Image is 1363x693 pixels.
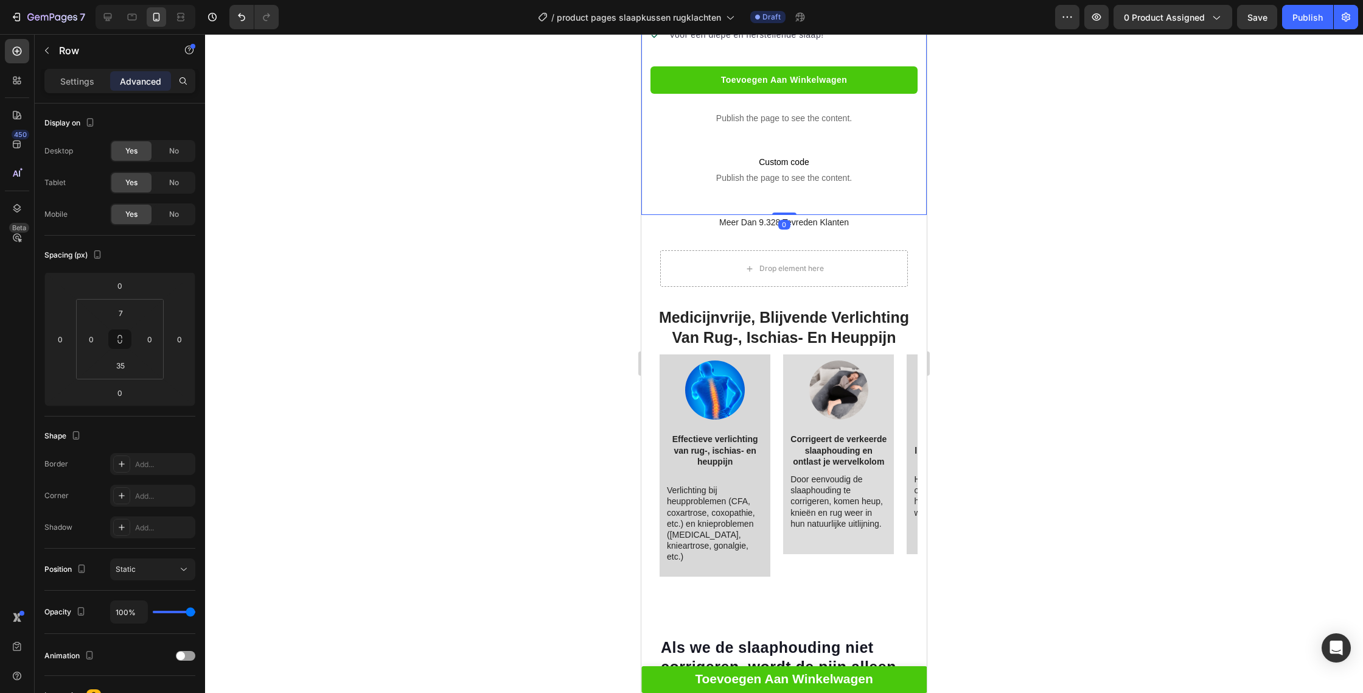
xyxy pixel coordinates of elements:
[44,177,66,188] div: Tablet
[59,43,162,58] p: Row
[120,75,161,88] p: Advanced
[762,12,781,23] span: Draft
[110,558,195,580] button: Static
[12,130,29,139] div: 450
[78,183,207,193] span: meer dan 9.328 tevreden klanten
[44,604,88,621] div: Opacity
[108,384,132,402] input: 0
[1114,5,1232,29] button: 0 product assigned
[229,5,279,29] div: Undo/Redo
[1247,12,1267,23] span: Save
[60,75,94,88] p: Settings
[9,138,276,150] span: Publish the page to see the content.
[125,209,138,220] span: Yes
[5,5,91,29] button: 7
[137,186,149,195] div: 0
[141,330,159,348] input: 0px
[149,399,245,433] p: Corrigeert de verkeerde slaaphouding en ontlast je wervelkolom
[108,356,133,375] input: 35px
[44,247,105,264] div: Spacing (px)
[44,522,72,533] div: Shadow
[108,276,132,295] input: 0
[44,648,97,664] div: Animation
[80,40,206,52] div: Toevoegen Aan Winkelwagen
[80,10,85,24] p: 7
[169,177,179,188] span: No
[26,399,122,433] p: Effectieve verlichting van rug-, ischias- en heuppijn
[1237,5,1277,29] button: Save
[111,601,147,623] input: Auto
[125,177,138,188] span: Yes
[135,491,192,502] div: Add...
[641,34,927,693] iframe: Design area
[26,451,122,528] p: Verlichting bij heupproblemen (CFA, coxartrose, coxopathie, etc.) en knieproblemen ([MEDICAL_DATA...
[1292,11,1323,24] div: Publish
[557,11,721,24] span: product pages slaapkussen rugklachten
[19,605,255,661] span: Als we de slaaphouding niet corrigeren, wordt de pijn alleen maar erger
[82,330,100,348] input: 0px
[168,326,227,385] img: gempages_516971728346285131-0b5480a0-27a8-47ec-b747-681d2204320b.webp
[273,399,369,421] p: Ondersteunt het lichaam van alle kanten
[125,146,138,157] span: Yes
[1322,633,1351,663] div: Open Intercom Messenger
[9,32,276,60] button: Toevoegen Aan Winkelwagen
[44,490,69,501] div: Corner
[169,146,179,157] span: No
[135,459,192,470] div: Add...
[135,522,192,533] div: Add...
[9,78,276,91] p: Publish the page to see the content.
[44,209,68,220] div: Mobile
[44,115,97,132] div: Display on
[1282,5,1333,29] button: Publish
[170,330,189,348] input: 0
[44,561,89,578] div: Position
[108,304,133,322] input: 7px
[44,459,68,470] div: Border
[9,223,29,233] div: Beta
[551,11,554,24] span: /
[116,565,136,574] span: Static
[44,146,73,157] div: Desktop
[44,326,103,385] img: gempages_516971728346285131-496bc36b-804f-41b7-b666-aa840ed95d50.webp
[169,209,179,220] span: No
[51,330,69,348] input: 0
[149,440,245,495] p: Door eenvoudig de slaaphouding te corrigeren, komen heup, knieën en rug weer in hun natuurlijke u...
[9,121,276,135] span: Custom code
[1124,11,1205,24] span: 0 product assigned
[118,230,183,239] div: Drop element here
[18,275,268,312] span: medicijnvrije, blijvende verlichting van rug-, ischias- en heuppijn
[44,428,83,445] div: Shape
[273,440,369,484] p: Het kussen biedt ondersteuning aan je hele lichaam en ontlast je wervelkolom.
